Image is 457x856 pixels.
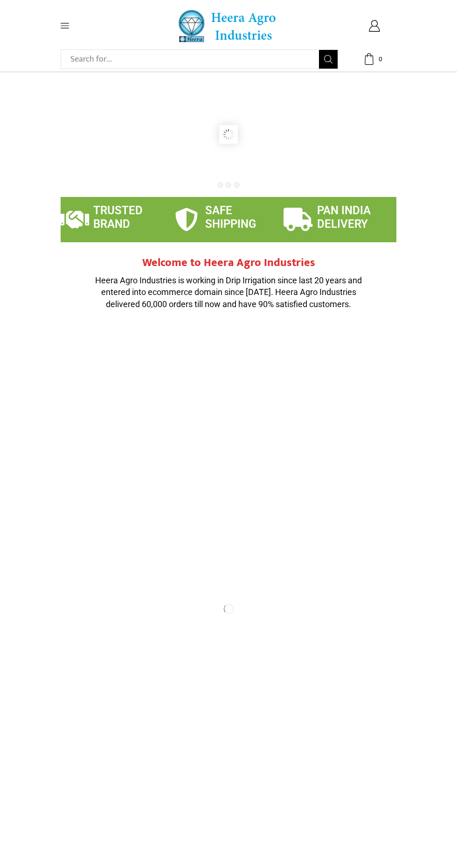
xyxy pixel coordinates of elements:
span: 0 [375,55,385,64]
input: Search for... [66,50,319,69]
a: 0 [352,53,396,65]
p: Heera Agro Industries is working in Drip Irrigation since last 20 years and entered into ecommerc... [89,274,368,310]
h2: Welcome to Heera Agro Industries [89,256,368,270]
span: SAFE SHIPPING [205,204,256,231]
span: PAN INDIA DELIVERY [317,204,371,231]
button: Search button [319,50,338,69]
span: TRUSTED BRAND [93,204,143,231]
